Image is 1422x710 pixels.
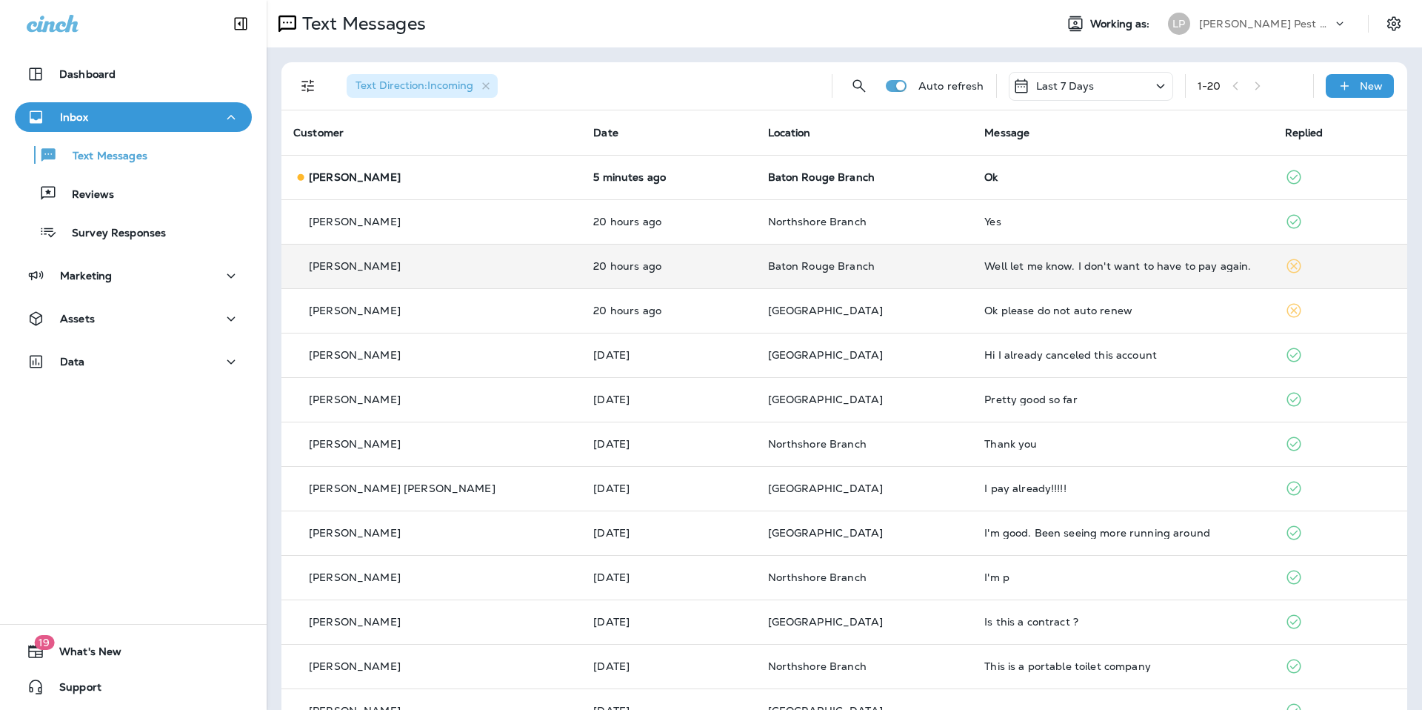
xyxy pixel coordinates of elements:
[355,79,473,92] span: Text Direction : Incoming
[768,215,867,228] span: Northshore Branch
[844,71,874,101] button: Search Messages
[15,59,252,89] button: Dashboard
[57,188,114,202] p: Reviews
[309,349,401,361] p: [PERSON_NAME]
[309,527,401,539] p: [PERSON_NAME]
[593,482,744,494] p: Oct 10, 2025 02:46 PM
[768,660,867,673] span: Northshore Branch
[1199,18,1332,30] p: [PERSON_NAME] Pest Control
[1090,18,1153,30] span: Working as:
[296,13,426,35] p: Text Messages
[220,9,261,39] button: Collapse Sidebar
[593,616,744,628] p: Oct 8, 2025 02:41 PM
[768,571,867,584] span: Northshore Branch
[60,356,85,368] p: Data
[60,313,95,325] p: Assets
[593,171,744,183] p: Oct 14, 2025 08:59 AM
[1360,80,1383,92] p: New
[309,660,401,672] p: [PERSON_NAME]
[768,259,875,273] span: Baton Rouge Branch
[309,438,401,450] p: [PERSON_NAME]
[15,139,252,170] button: Text Messages
[984,171,1261,183] div: Ok
[34,635,54,650] span: 19
[309,260,401,272] p: [PERSON_NAME]
[593,305,744,316] p: Oct 13, 2025 12:08 PM
[15,261,252,291] button: Marketing
[347,74,498,98] div: Text Direction:Incoming
[593,660,744,672] p: Oct 8, 2025 02:38 PM
[984,260,1261,272] div: Well let me know. I don't want to have to pay again.
[593,571,744,583] p: Oct 9, 2025 12:16 PM
[984,216,1261,228] div: Yes
[1198,80,1221,92] div: 1 - 20
[309,305,401,316] p: [PERSON_NAME]
[768,482,883,495] span: [GEOGRAPHIC_DATA]
[768,615,883,628] span: [GEOGRAPHIC_DATA]
[593,216,744,228] p: Oct 13, 2025 12:32 PM
[15,304,252,334] button: Assets
[15,216,252,248] button: Survey Responses
[1285,126,1323,139] span: Replied
[918,80,984,92] p: Auto refresh
[1381,10,1407,37] button: Settings
[984,394,1261,405] div: Pretty good so far
[984,527,1261,539] div: I'm good. Been seeing more running around
[984,616,1261,628] div: Is this a contract ?
[309,616,401,628] p: [PERSON_NAME]
[768,304,883,317] span: [GEOGRAPHIC_DATA]
[593,394,744,405] p: Oct 11, 2025 10:50 AM
[768,437,867,451] span: Northshore Branch
[60,270,112,282] p: Marketing
[593,349,744,361] p: Oct 12, 2025 11:17 PM
[984,305,1261,316] div: Ok please do not auto renew
[1036,80,1095,92] p: Last 7 Days
[309,216,401,228] p: [PERSON_NAME]
[984,126,1029,139] span: Message
[309,171,401,183] p: [PERSON_NAME]
[984,349,1261,361] div: Hi I already canceled this account
[15,178,252,209] button: Reviews
[984,571,1261,583] div: I'm p
[309,571,401,583] p: [PERSON_NAME]
[309,482,495,494] p: [PERSON_NAME] [PERSON_NAME]
[15,347,252,376] button: Data
[57,227,166,241] p: Survey Responses
[984,660,1261,672] div: This is a portable toilet company
[293,126,344,139] span: Customer
[1168,13,1190,35] div: LP
[44,646,121,663] span: What's New
[984,482,1261,494] div: I pay already!!!!!
[984,438,1261,450] div: Thank you
[768,170,875,184] span: Baton Rouge Branch
[59,68,116,80] p: Dashboard
[593,126,618,139] span: Date
[15,102,252,132] button: Inbox
[768,126,811,139] span: Location
[44,681,101,699] span: Support
[58,150,147,164] p: Text Messages
[768,393,883,406] span: [GEOGRAPHIC_DATA]
[15,637,252,666] button: 19What's New
[768,348,883,362] span: [GEOGRAPHIC_DATA]
[768,526,883,540] span: [GEOGRAPHIC_DATA]
[593,260,744,272] p: Oct 13, 2025 12:10 PM
[15,672,252,702] button: Support
[309,394,401,405] p: [PERSON_NAME]
[593,527,744,539] p: Oct 10, 2025 12:05 PM
[293,71,323,101] button: Filters
[60,111,88,123] p: Inbox
[593,438,744,450] p: Oct 10, 2025 03:53 PM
